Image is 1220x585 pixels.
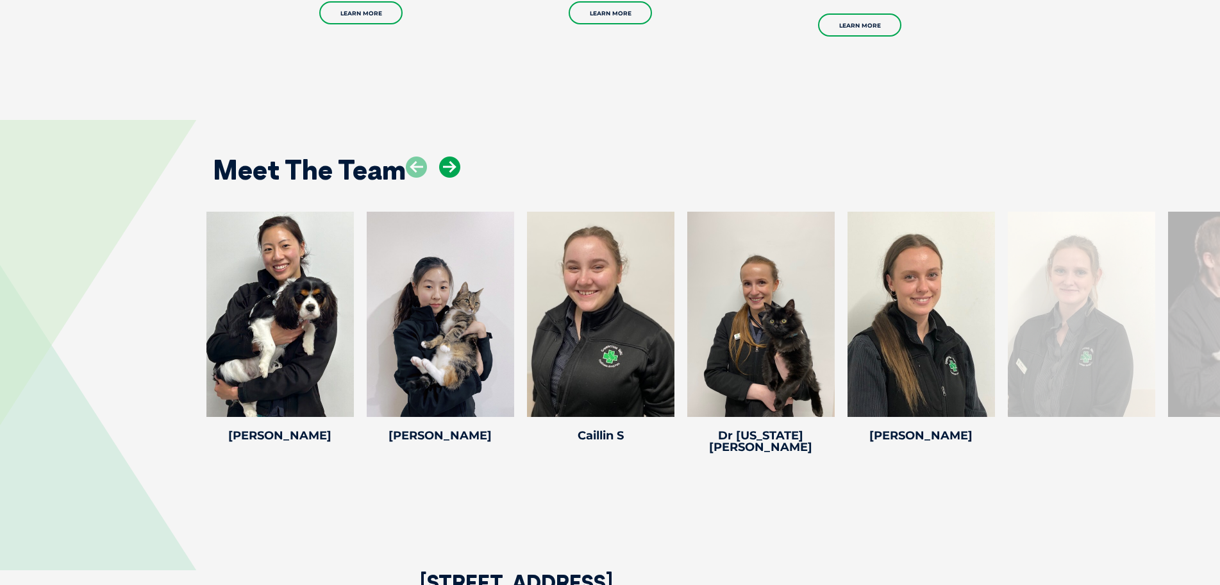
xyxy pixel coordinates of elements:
[687,430,835,453] h4: Dr [US_STATE][PERSON_NAME]
[206,430,354,441] h4: [PERSON_NAME]
[848,430,995,441] h4: [PERSON_NAME]
[213,157,406,183] h2: Meet The Team
[569,1,652,24] a: Learn More
[818,13,901,37] a: Learn More
[367,430,514,441] h4: [PERSON_NAME]
[527,430,674,441] h4: Caillin S
[319,1,403,24] a: Learn More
